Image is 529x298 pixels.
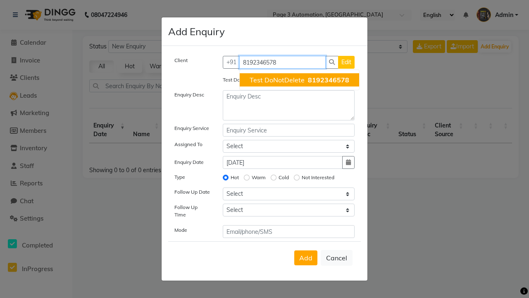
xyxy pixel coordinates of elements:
label: Enquiry Desc [174,91,204,99]
input: Enquiry Service [223,124,355,137]
label: Hot [231,174,239,181]
h4: Add Enquiry [168,24,225,39]
label: Follow Up Time [174,204,210,219]
span: Add [299,254,312,262]
input: Search by Name/Mobile/Email/Code [239,56,326,69]
label: Enquiry Date [174,159,204,166]
label: Type [174,173,185,181]
label: Client [174,57,188,64]
label: Mode [174,226,187,234]
label: Enquiry Service [174,125,209,132]
input: Email/phone/SMS [223,225,355,238]
button: Add [294,250,317,265]
label: Cold [279,174,289,181]
button: Cancel [321,250,353,266]
button: +91 [223,56,240,69]
label: Not Interested [302,174,334,181]
label: Follow Up Date [174,188,210,196]
span: Test DoNotDelete [250,76,305,84]
label: Assigned To [174,141,203,148]
button: Edit [338,56,355,69]
label: Warm [252,174,266,181]
label: Test DoNotDelete [223,76,264,84]
span: Edit [341,58,351,66]
span: 8192346578 [308,76,349,84]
